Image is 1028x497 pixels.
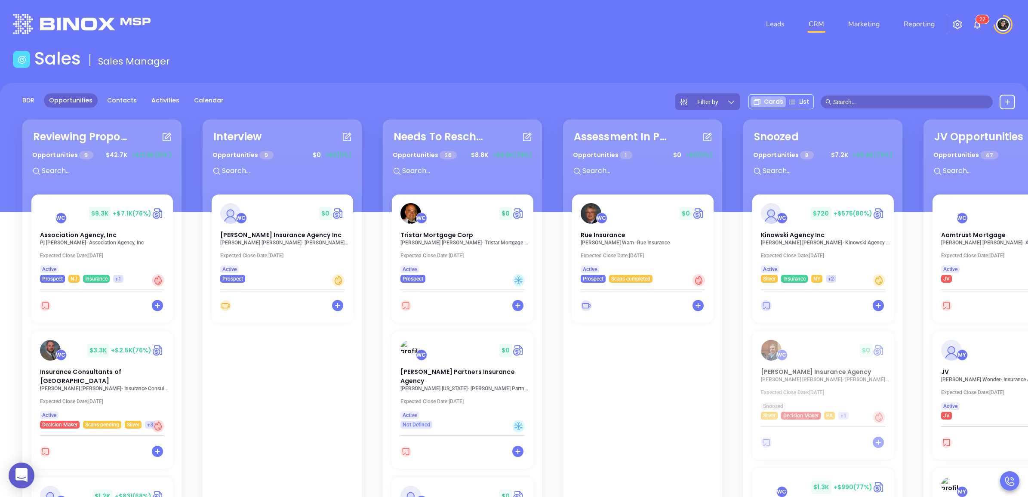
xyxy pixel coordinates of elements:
span: $ 0 [860,344,872,357]
span: $ 0 [319,207,332,220]
span: Insurance [783,274,806,284]
a: profileWalter Contreras$0Circle dollar[PERSON_NAME] Insurance Agency[PERSON_NAME] [PERSON_NAME]- ... [752,331,894,420]
span: 26 [440,151,456,159]
sup: 22 [976,15,989,24]
span: +$5.4K (75%) [853,151,893,160]
a: Marketing [845,15,883,33]
span: Active [763,265,777,274]
a: Reporting [900,15,938,33]
span: Prospect [222,274,243,284]
a: Leads [763,15,788,33]
p: Expected Close Date: [DATE] [220,253,349,259]
div: Walter Contreras [776,213,788,224]
span: $ 8.8K [469,148,490,162]
div: Needs To Reschedule [394,129,488,145]
span: Insurance [85,274,108,284]
span: Active [403,411,417,420]
img: Meagher Insurance Agency [761,340,782,361]
a: profileWalter Contreras$720+$575(80%)Circle dollarKinowski Agency Inc[PERSON_NAME] [PERSON_NAME]-... [752,194,894,283]
p: Paul Meagher - Meagher Insurance Agency [761,377,890,383]
span: +2 [828,274,834,284]
span: JV [941,367,949,376]
p: Craig Wilson - Kinowski Agency Inc [761,240,890,246]
span: +$0 (0%) [686,151,712,160]
img: Quote [512,344,525,357]
span: $ 720 [811,207,831,220]
div: Cold [512,274,525,287]
img: logo [13,14,151,34]
img: Quote [873,344,885,357]
a: Quote [873,207,885,220]
span: Snoozed [763,401,783,411]
a: Calendar [189,93,229,108]
span: search [825,99,831,105]
div: Interview [213,129,262,145]
h1: Sales [34,48,81,69]
p: Opportunities [753,147,814,163]
span: Scans completed [611,274,650,284]
span: Silver [763,274,776,284]
div: Snoozed [754,129,799,145]
span: NJ [71,274,77,284]
img: Insurance Consultants of Pittsburgh [40,340,61,361]
a: profileWalter Contreras$3.3K+$2.5K(76%)Circle dollarInsurance Consultants of [GEOGRAPHIC_DATA][PE... [31,331,173,429]
a: Quote [512,207,525,220]
a: profileWalter Contreras$0Circle dollar[PERSON_NAME] Partners Insurance Agency[PERSON_NAME] [US_ST... [392,331,533,429]
span: +$0 (0%) [325,151,352,160]
p: Expected Close Date: [DATE] [761,253,890,259]
div: List [786,96,812,107]
a: profileWalter Contreras$0Circle dollarRue Insurance[PERSON_NAME] Warn- Rue InsuranceExpected Clos... [572,194,714,283]
span: Active [583,265,597,274]
p: Expected Close Date: [DATE] [40,398,169,404]
a: profileWalter Contreras$0Circle dollarTristar Mortgage Corp[PERSON_NAME] [PERSON_NAME]- Tristar M... [392,194,533,283]
div: JV Opportunities [934,129,1024,145]
div: Cold [512,420,525,432]
div: Reviewing Proposal [33,129,128,145]
span: +$990 (77%) [834,483,873,491]
img: Straub Insurance Agency Inc [220,203,241,224]
span: JV [943,411,950,420]
a: BDR [17,93,40,108]
span: $ 42.7K [104,148,129,162]
a: Quote [332,207,345,220]
p: Matt Straley - Insurance Consultants of Pittsburgh [40,386,169,392]
img: Aamtrust Mortgage [941,203,962,224]
input: Search... [762,165,891,176]
span: +$2.5K (76%) [111,346,151,355]
span: $ 7.2K [829,148,850,162]
span: Prospect [403,274,423,284]
span: +$7.1K (76%) [113,209,151,218]
span: Meagher Insurance Agency [761,367,871,376]
span: JV [943,274,950,284]
div: Walter Contreras [236,213,247,224]
div: Assessment In Progress [574,129,668,145]
span: Active [403,265,417,274]
span: PA [826,411,833,420]
span: $ 0 [671,148,683,162]
div: Walter Contreras [596,213,607,224]
div: Cards [751,96,786,107]
img: user [996,18,1010,31]
span: 9 [79,151,93,159]
span: Insurance Consultants of Pittsburgh [40,367,121,385]
input: Search... [401,165,530,176]
input: Search... [582,165,711,176]
span: Aamtrust Mortgage [941,231,1006,239]
a: Quote [152,344,164,357]
span: Association Agency, Inc [40,231,117,239]
p: Opportunities [393,147,457,163]
span: Decision Maker [42,420,77,429]
span: Decision Maker [783,411,819,420]
img: iconNotification [972,19,982,30]
a: Contacts [102,93,142,108]
p: John Warn - Rue Insurance [581,240,710,246]
div: Warm [873,274,885,287]
img: JV [941,340,962,361]
img: Quote [152,207,164,220]
p: Expected Close Date: [DATE] [400,253,529,259]
span: Filter by [697,99,718,105]
a: Opportunities [44,93,98,108]
span: Kinowski Agency Inc [761,231,825,239]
